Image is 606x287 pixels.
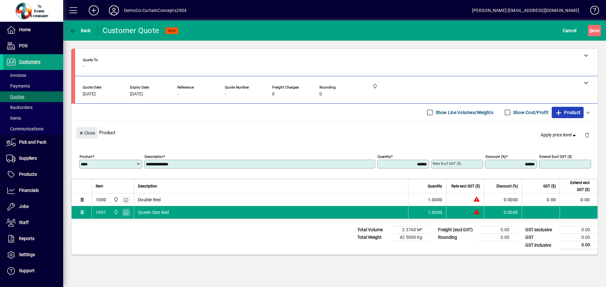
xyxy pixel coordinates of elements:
[19,252,35,257] span: Settings
[435,226,479,234] td: Freight (excl GST)
[74,130,99,135] app-page-header-button: Close
[145,154,163,159] mat-label: Description
[80,154,92,159] mat-label: Product
[3,247,63,263] a: Settings
[579,127,595,142] button: Delete
[479,226,517,234] td: 0.00
[588,25,601,36] button: Save
[428,209,443,215] span: 1.0000
[552,107,584,118] button: Product
[392,234,430,241] td: 42.5000 Kg
[428,197,443,203] span: 1.0000
[319,92,322,97] span: 0
[76,127,98,139] button: Close
[3,70,63,81] a: Invoices
[435,234,479,241] td: Rounding
[96,209,106,215] div: 1001
[3,102,63,113] a: Backorders
[19,268,35,273] span: Support
[590,28,592,33] span: S
[19,140,46,145] span: Pick and Pack
[543,183,556,190] span: GST ($)
[563,26,577,36] span: Cancel
[6,83,30,89] span: Payments
[3,263,63,279] a: Support
[512,109,549,116] label: Show Cost/Profit
[68,25,92,36] button: Back
[19,156,37,161] span: Suppliers
[19,27,31,32] span: Home
[138,197,161,203] span: Double Bed
[79,128,95,138] span: Close
[538,129,580,141] button: Apply price level
[104,5,124,16] button: Profile
[472,5,579,15] div: [PERSON_NAME] [EMAIL_ADDRESS][DOMAIN_NAME]
[272,92,275,97] span: 0
[479,234,517,241] td: 0.00
[560,193,597,206] td: 0.00
[585,1,598,22] a: Knowledge Base
[130,92,143,97] span: [DATE]
[354,234,392,241] td: Total Weight
[522,226,560,234] td: GST exclusive
[564,179,590,193] span: Extend excl GST ($)
[541,132,577,138] span: Apply price level
[71,121,598,144] div: Product
[96,197,106,203] div: 1000
[522,234,560,241] td: GST
[484,206,522,219] td: 0.0000
[560,241,598,249] td: 0.00
[3,167,63,182] a: Products
[3,81,63,91] a: Payments
[19,59,40,64] span: Customers
[19,220,29,225] span: Staff
[3,91,63,102] a: Quotes
[225,92,226,97] span: -
[434,109,493,116] label: Show Line Volumes/Weights
[19,43,27,48] span: POS
[3,199,63,215] a: Jobs
[168,29,176,33] span: NEW
[485,154,506,159] mat-label: Discount (%)
[561,25,578,36] button: Cancel
[70,28,91,33] span: Back
[3,113,63,123] a: Items
[103,26,159,36] div: Customer Quote
[84,5,104,16] button: Add
[433,161,461,166] mat-label: Rate excl GST ($)
[6,105,33,110] span: Backorders
[3,231,63,247] a: Reports
[3,215,63,231] a: Staff
[3,38,63,54] a: POS
[522,193,560,206] td: 0.00
[539,154,572,159] mat-label: Extend excl GST ($)
[522,241,560,249] td: GST inclusive
[6,94,24,99] span: Quotes
[19,204,29,209] span: Jobs
[6,73,26,78] span: Invoices
[19,236,34,241] span: Reports
[138,183,157,190] span: Description
[496,183,518,190] span: Discount (%)
[3,123,63,134] a: Communications
[124,5,187,15] div: DemoCo-CurtainConcepts2904
[3,151,63,166] a: Suppliers
[96,183,103,190] span: Item
[484,193,522,206] td: 0.0000
[177,92,179,97] span: -
[428,183,442,190] span: Quantity
[392,226,430,234] td: 2.3760 M³
[451,183,480,190] span: Rate excl GST ($)
[579,132,595,138] app-page-header-button: Delete
[3,135,63,150] a: Pick and Pack
[560,226,598,234] td: 0.00
[83,64,84,69] span: -
[590,26,599,36] span: ave
[354,226,392,234] td: Total Volume
[6,126,44,131] span: Communications
[19,172,37,177] span: Products
[83,92,96,97] span: [DATE]
[63,25,98,36] app-page-header-button: Back
[560,234,598,241] td: 0.00
[555,107,580,118] span: Product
